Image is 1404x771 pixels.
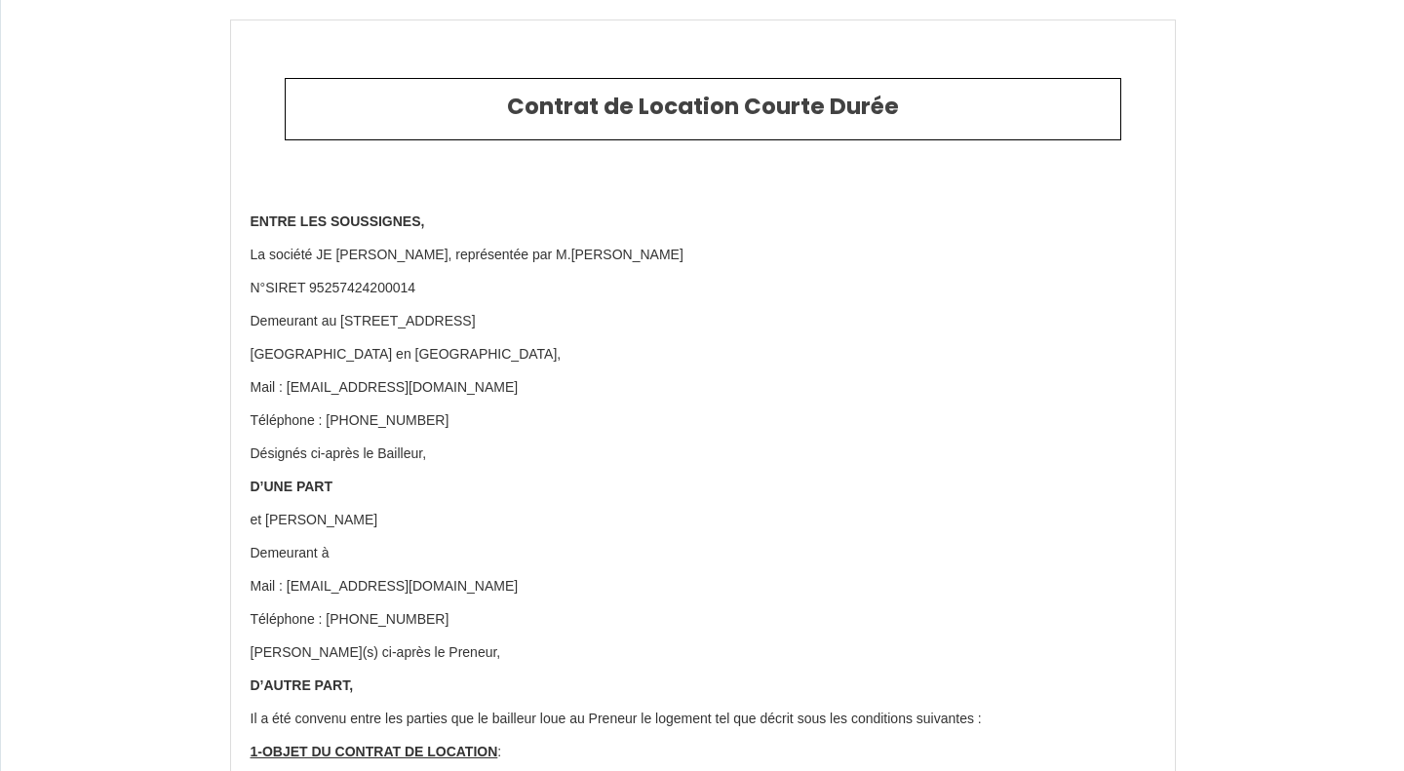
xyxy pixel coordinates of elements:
p: Il a été convenu entre les parties que le bailleur loue au Preneur le logement tel que décrit sou... [251,710,1155,729]
p: [PERSON_NAME](s) ci-après le Preneur, [251,643,1155,663]
strong: D’AUTRE PART, [251,677,354,693]
p: Mail : [EMAIL_ADDRESS][DOMAIN_NAME] [251,378,1155,398]
strong: ENTRE LES SOUSSIGNES, [251,213,425,229]
p: Désignés ci-après le Bailleur, [251,444,1155,464]
p: N°SIRET 95257424200014 [251,279,1155,298]
h2: Contrat de Location Courte Durée [300,94,1106,121]
p: Téléphone : [PHONE_NUMBER] [251,411,1155,431]
strong: D’UNE PART [251,479,333,494]
p: et [PERSON_NAME] [251,511,1155,530]
p: : [251,743,1155,762]
p: Demeurant à [251,544,1155,563]
p: [GEOGRAPHIC_DATA] en [GEOGRAPHIC_DATA], [251,345,1155,365]
p: Mail : [EMAIL_ADDRESS][DOMAIN_NAME] [251,577,1155,597]
p: Téléphone : [PHONE_NUMBER] [251,610,1155,630]
p: La société JE [PERSON_NAME], représentée par M.[PERSON_NAME] [251,246,1155,265]
u: 1-OBJET DU CONTRAT DE LOCATION [251,744,498,759]
p: Demeurant au [STREET_ADDRESS] [251,312,1155,331]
